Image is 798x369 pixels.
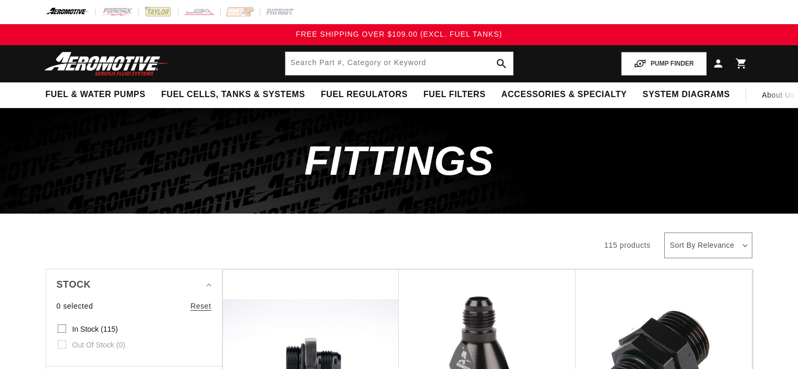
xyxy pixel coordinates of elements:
summary: Fuel Regulators [313,82,415,107]
summary: Fuel Cells, Tanks & Systems [153,82,313,107]
span: Stock [57,277,91,292]
span: Accessories & Specialty [502,89,627,100]
summary: Fuel Filters [416,82,494,107]
span: Fuel Filters [423,89,486,100]
input: Search by Part Number, Category or Keyword [285,52,513,75]
summary: System Diagrams [635,82,738,107]
span: In stock (115) [72,324,118,334]
img: Aeromotive [41,51,173,76]
button: PUMP FINDER [621,52,706,76]
span: FREE SHIPPING OVER $109.00 (EXCL. FUEL TANKS) [296,30,502,38]
summary: Fuel & Water Pumps [38,82,154,107]
span: 115 products [604,241,651,249]
span: Fittings [304,138,494,184]
span: System Diagrams [643,89,730,100]
span: Out of stock (0) [72,340,125,350]
span: Fuel & Water Pumps [46,89,146,100]
button: search button [490,52,513,75]
span: 0 selected [57,300,93,312]
span: Fuel Cells, Tanks & Systems [161,89,305,100]
span: Fuel Regulators [321,89,407,100]
summary: Accessories & Specialty [494,82,635,107]
summary: Stock (0 selected) [57,269,211,300]
span: About Us [762,91,794,99]
a: Reset [190,300,211,312]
